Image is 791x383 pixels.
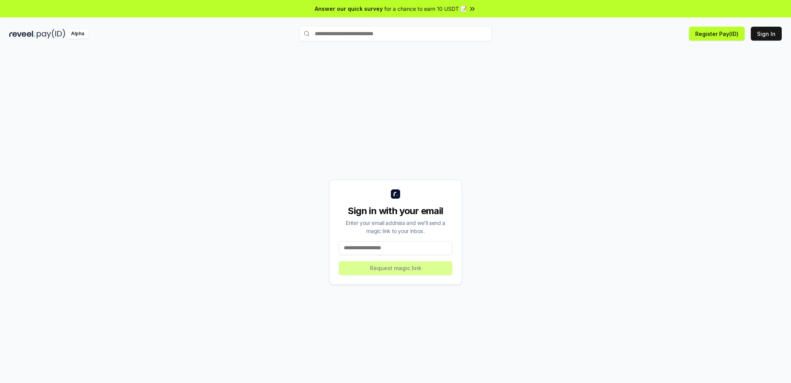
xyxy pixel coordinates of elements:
span: for a chance to earn 10 USDT 📝 [384,5,467,13]
div: Alpha [67,29,88,39]
img: pay_id [37,29,65,39]
div: Enter your email address and we’ll send a magic link to your inbox. [339,219,452,235]
img: logo_small [391,189,400,199]
button: Sign In [751,27,782,41]
span: Answer our quick survey [315,5,383,13]
div: Sign in with your email [339,205,452,217]
img: reveel_dark [9,29,35,39]
button: Register Pay(ID) [689,27,745,41]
